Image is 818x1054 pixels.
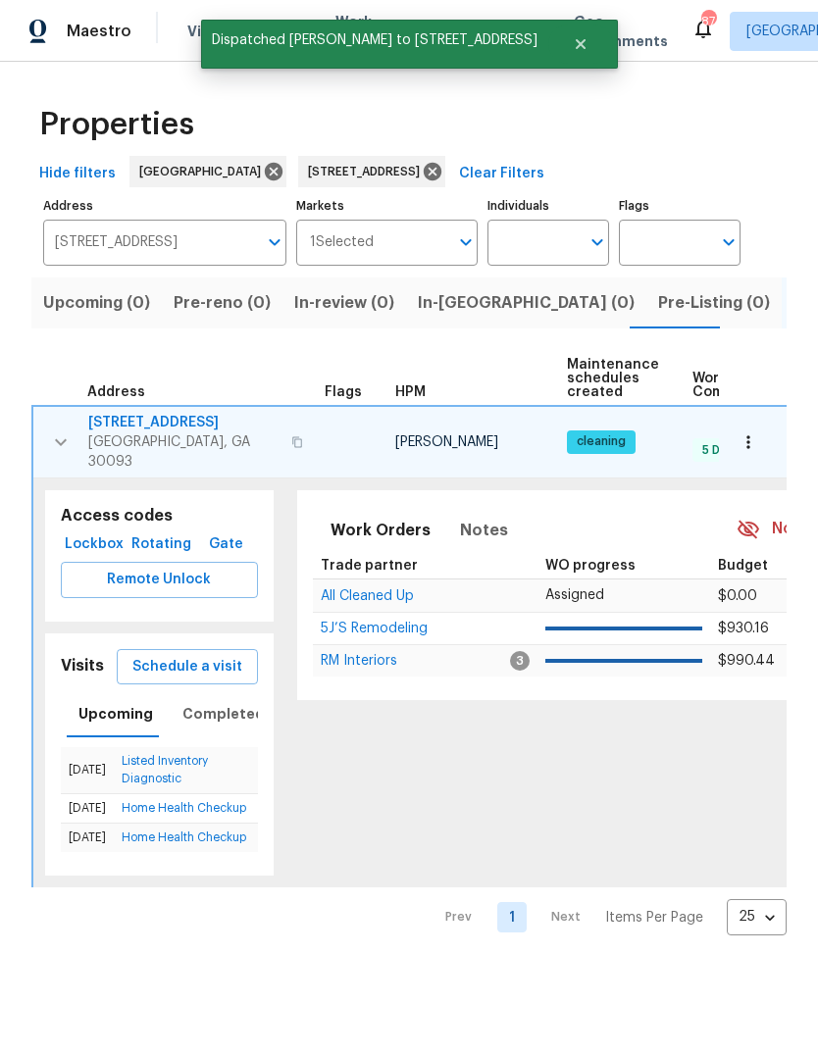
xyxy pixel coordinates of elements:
span: [STREET_ADDRESS] [308,162,428,181]
span: Upcoming [78,702,153,727]
span: 1 Selected [310,234,374,251]
span: Hide filters [39,162,116,186]
button: Open [715,228,742,256]
span: [GEOGRAPHIC_DATA] [139,162,269,181]
span: 5 Done [694,442,750,459]
p: Assigned [545,585,702,606]
span: [GEOGRAPHIC_DATA], GA 30093 [88,432,280,472]
span: $0.00 [718,589,757,603]
span: Work Orders [335,12,385,51]
span: Address [87,385,145,399]
p: Items Per Page [605,908,703,928]
span: [STREET_ADDRESS] [88,413,280,432]
span: Maestro [67,22,131,41]
div: 25 [727,891,787,942]
button: Remote Unlock [61,562,258,598]
button: Lockbox [61,527,128,563]
span: Pre-reno (0) [174,289,271,317]
span: Upcoming (0) [43,289,150,317]
span: Properties [39,115,194,134]
span: cleaning [569,433,634,450]
span: Completed [182,702,265,727]
button: Hide filters [31,156,124,192]
div: [STREET_ADDRESS] [298,156,445,187]
button: Clear Filters [451,156,552,192]
span: Budget [718,559,768,573]
span: Pre-Listing (0) [658,289,770,317]
label: Address [43,200,286,212]
div: [GEOGRAPHIC_DATA] [129,156,286,187]
span: Geo Assignments [574,12,668,51]
button: Open [261,228,288,256]
span: Clear Filters [459,162,544,186]
label: Individuals [487,200,609,212]
div: 87 [701,12,715,31]
h5: Access codes [61,506,258,527]
td: [DATE] [61,823,114,852]
span: Remote Unlock [77,568,242,592]
button: Close [548,25,613,64]
td: [DATE] [61,747,114,793]
span: Work Order Completion [692,372,816,399]
span: Dispatched [PERSON_NAME] to [STREET_ADDRESS] [201,20,548,61]
nav: Pagination Navigation [427,899,787,935]
button: Open [584,228,611,256]
h5: Visits [61,656,104,677]
a: Goto page 1 [497,902,527,932]
span: In-[GEOGRAPHIC_DATA] (0) [418,289,635,317]
a: Home Health Checkup [122,831,246,843]
span: Schedule a visit [132,655,242,679]
td: [DATE] [61,793,114,823]
span: $930.16 [718,622,769,635]
a: Listed Inventory Diagnostic [122,755,208,783]
button: Schedule a visit [117,649,258,685]
span: In-review (0) [294,289,394,317]
span: Visits [187,22,228,41]
button: Rotating [128,527,195,563]
label: Markets [296,200,479,212]
button: Gate [195,527,258,563]
button: Open [452,228,480,256]
span: Maintenance schedules created [567,358,659,399]
span: Lockbox [69,532,120,557]
span: WO progress [545,559,636,573]
span: Gate [203,532,250,557]
span: $990.44 [718,654,775,668]
label: Flags [619,200,741,212]
a: Home Health Checkup [122,802,246,814]
span: Rotating [135,532,187,557]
